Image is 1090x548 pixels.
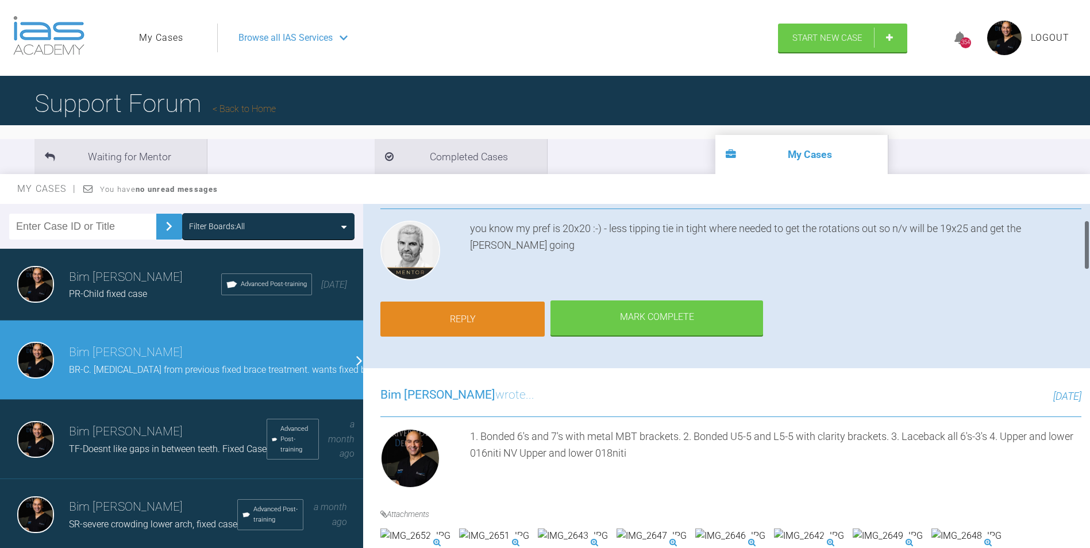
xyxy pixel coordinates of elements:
[139,30,183,45] a: My Cases
[238,30,333,45] span: Browse all IAS Services
[69,268,221,287] h3: Bim [PERSON_NAME]
[280,424,314,455] span: Advanced Post-training
[34,139,207,174] li: Waiting for Mentor
[792,33,862,43] span: Start New Case
[380,528,450,543] img: IMG_2652.JPG
[69,364,483,375] span: BR-C. [MEDICAL_DATA] from previous fixed brace treatment. wants fixed braces again and not aligners.
[69,519,237,530] span: SR-severe crowding lower arch, fixed case
[160,217,178,236] img: chevronRight.28bd32b0.svg
[9,214,156,240] input: Enter Case ID or Title
[853,528,923,543] img: IMG_2649.JPG
[380,302,545,337] a: Reply
[960,37,971,48] div: 354
[13,16,84,55] img: logo-light.3e3ef733.png
[987,21,1022,55] img: profile.png
[715,135,888,174] li: My Cases
[931,528,1002,543] img: IMG_2648.JPG
[617,528,687,543] img: IMG_2647.JPG
[241,279,307,290] span: Advanced Post-training
[69,288,147,299] span: PR-Child fixed case
[538,528,608,543] img: IMG_2643.JPG
[1053,390,1081,402] span: [DATE]
[314,501,347,527] span: a month ago
[69,343,483,362] h3: Bim [PERSON_NAME]
[380,385,534,405] h3: wrote...
[69,422,267,442] h3: Bim [PERSON_NAME]
[253,504,298,525] span: Advanced Post-training
[774,528,844,543] img: IMG_2642.JPG
[459,528,529,543] img: IMG_2651.JPG
[328,419,355,459] span: a month ago
[380,508,1081,520] h4: Attachments
[321,279,347,290] span: [DATE]
[778,24,907,52] a: Start New Case
[17,421,54,458] img: Bim Sawhney
[1031,30,1069,45] a: Logout
[17,496,54,533] img: Bim Sawhney
[34,83,276,124] h1: Support Forum
[375,139,547,174] li: Completed Cases
[17,342,54,379] img: Bim Sawhney
[69,497,237,517] h3: Bim [PERSON_NAME]
[695,528,765,543] img: IMG_2646.JPG
[17,266,54,303] img: Bim Sawhney
[550,300,763,336] div: Mark Complete
[380,429,440,488] img: Bim Sawhney
[380,221,440,280] img: Ross Hobson
[189,220,245,233] div: Filter Boards: All
[69,443,267,454] span: TF-Doesnt like gaps in between teeth. Fixed Case
[100,185,218,194] span: You have
[470,429,1081,493] div: 1. Bonded 6's and 7's with metal MBT brackets. 2. Bonded U5-5 and L5-5 with clarity brackets. 3. ...
[470,221,1081,285] div: you know my pref is 20x20 :-) - less tipping tie in tight where needed to get the rotations out s...
[213,103,276,114] a: Back to Home
[17,183,76,194] span: My Cases
[136,185,218,194] strong: no unread messages
[380,388,495,402] span: Bim [PERSON_NAME]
